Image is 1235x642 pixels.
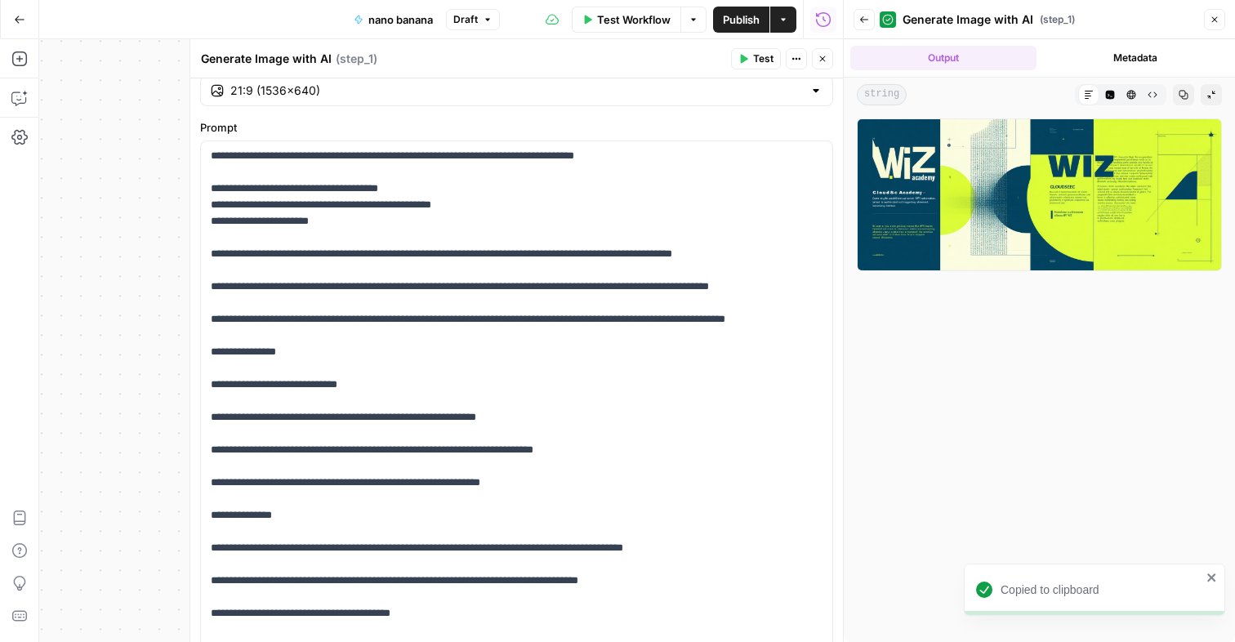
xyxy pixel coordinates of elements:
button: close [1206,571,1218,584]
button: Output [850,46,1037,70]
span: Publish [723,11,760,28]
span: Test Workflow [597,11,671,28]
span: Test [753,51,774,66]
span: Draft [453,12,478,27]
button: Test Workflow [572,7,680,33]
span: ( step_1 ) [336,51,377,67]
label: Prompt [200,119,833,136]
input: 21:9 (1536×640) [230,82,803,99]
span: Generate Image with AI [903,11,1033,28]
div: Copied to clipboard [1001,582,1202,598]
button: Test [731,48,781,69]
button: Draft [446,9,500,30]
span: nano banana [368,11,433,28]
textarea: Generate Image with AI [201,51,332,67]
img: output preview [857,118,1222,271]
button: Publish [713,7,769,33]
span: ( step_1 ) [1040,12,1075,27]
span: string [857,84,907,105]
button: nano banana [344,7,443,33]
button: Metadata [1043,46,1229,70]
